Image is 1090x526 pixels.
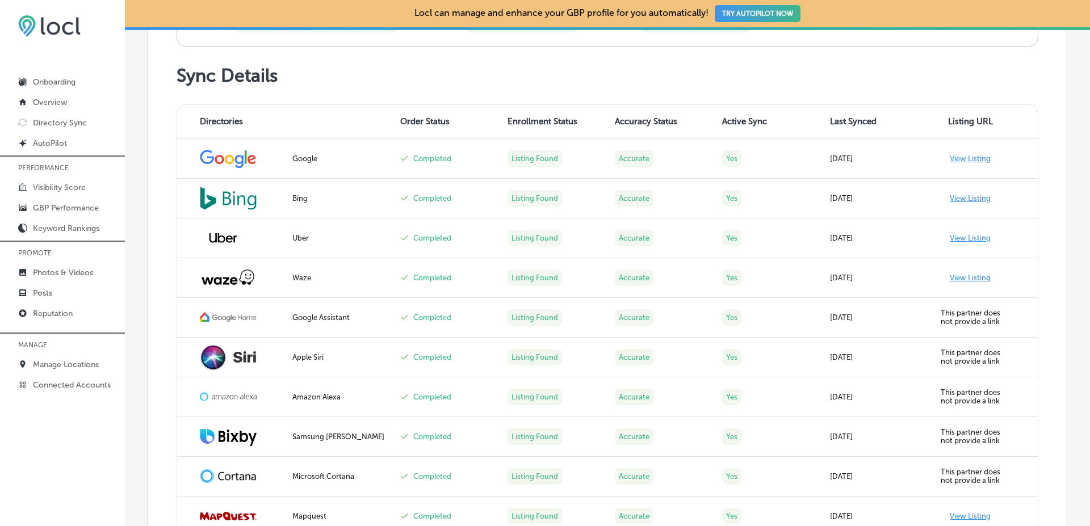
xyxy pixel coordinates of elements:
[508,389,562,405] label: Listing Found
[413,273,451,282] label: Completed
[950,234,991,242] a: View Listing
[292,432,386,441] div: Samsung [PERSON_NAME]
[33,360,99,369] p: Manage Locations
[292,393,386,401] div: Amazon Alexa
[722,389,741,405] label: Yes
[823,179,930,218] td: [DATE]
[200,344,257,371] img: Siri-logo.png
[413,154,451,163] label: Completed
[941,468,1000,485] label: This partner does not provide a link
[200,148,257,169] img: google.png
[292,154,386,163] div: Google
[33,118,87,128] p: Directory Sync
[823,218,930,258] td: [DATE]
[823,139,930,179] td: [DATE]
[413,393,451,401] label: Completed
[722,508,741,524] label: Yes
[615,389,653,405] label: Accurate
[200,224,246,252] img: uber.png
[823,417,930,457] td: [DATE]
[508,150,562,167] label: Listing Found
[413,432,451,441] label: Completed
[722,428,741,445] label: Yes
[615,309,653,326] label: Accurate
[33,98,67,107] p: Overview
[950,154,991,163] a: View Listing
[177,105,286,139] th: Directories
[722,349,741,365] label: Yes
[941,348,1000,365] label: This partner does not provide a link
[615,428,653,445] label: Accurate
[200,268,257,287] img: waze.png
[33,224,99,233] p: Keyword Rankings
[413,512,451,520] label: Completed
[200,512,257,520] img: mapquest.png
[722,309,741,326] label: Yes
[508,230,562,246] label: Listing Found
[615,150,653,167] label: Accurate
[941,428,1000,445] label: This partner does not provide a link
[615,508,653,524] label: Accurate
[33,77,76,87] p: Onboarding
[823,377,930,417] td: [DATE]
[33,380,111,390] p: Connected Accounts
[413,234,451,242] label: Completed
[508,309,562,326] label: Listing Found
[930,105,1038,139] th: Listing URL
[33,309,73,318] p: Reputation
[715,105,823,139] th: Active Sync
[292,313,386,322] div: Google Assistant
[615,468,653,485] label: Accurate
[413,194,451,203] label: Completed
[200,312,257,323] img: google-home.png
[941,309,1000,326] label: This partner does not provide a link
[823,457,930,496] td: [DATE]
[33,268,93,277] p: Photos & Videos
[200,391,257,402] img: amazon-alexa.png
[501,105,608,139] th: Enrollment Status
[413,313,451,322] label: Completed
[615,349,653,365] label: Accurate
[292,234,386,242] div: Uber
[508,270,562,286] label: Listing Found
[615,270,653,286] label: Accurate
[508,349,562,365] label: Listing Found
[722,270,741,286] label: Yes
[413,472,451,481] label: Completed
[608,105,715,139] th: Accuracy Status
[950,512,991,520] a: View Listing
[715,5,800,22] button: TRY AUTOPILOT NOW
[615,190,653,207] label: Accurate
[950,273,991,282] a: View Listing
[200,187,257,210] img: bing_Jjgns0f.png
[33,203,99,213] p: GBP Performance
[508,428,562,445] label: Listing Found
[200,469,257,483] img: cortana-logo.png
[292,273,386,282] div: Waze
[508,508,562,524] label: Listing Found
[393,105,501,139] th: Order Status
[292,512,386,520] div: Mapquest
[950,194,991,203] a: View Listing
[177,65,1038,86] h1: Sync Details
[33,183,86,192] p: Visibility Score
[722,468,741,485] label: Yes
[292,353,386,361] div: Apple Siri
[823,298,930,338] td: [DATE]
[823,338,930,377] td: [DATE]
[33,138,67,148] p: AutoPilot
[292,472,386,481] div: Microsoft Cortana
[292,194,386,203] div: Bing
[823,105,930,139] th: Last Synced
[413,353,451,361] label: Completed
[508,468,562,485] label: Listing Found
[722,150,741,167] label: Yes
[200,427,257,446] img: Bixby.png
[33,288,52,298] p: Posts
[615,230,653,246] label: Accurate
[722,190,741,207] label: Yes
[823,258,930,298] td: [DATE]
[941,388,1000,405] label: This partner does not provide a link
[508,190,562,207] label: Listing Found
[722,230,741,246] label: Yes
